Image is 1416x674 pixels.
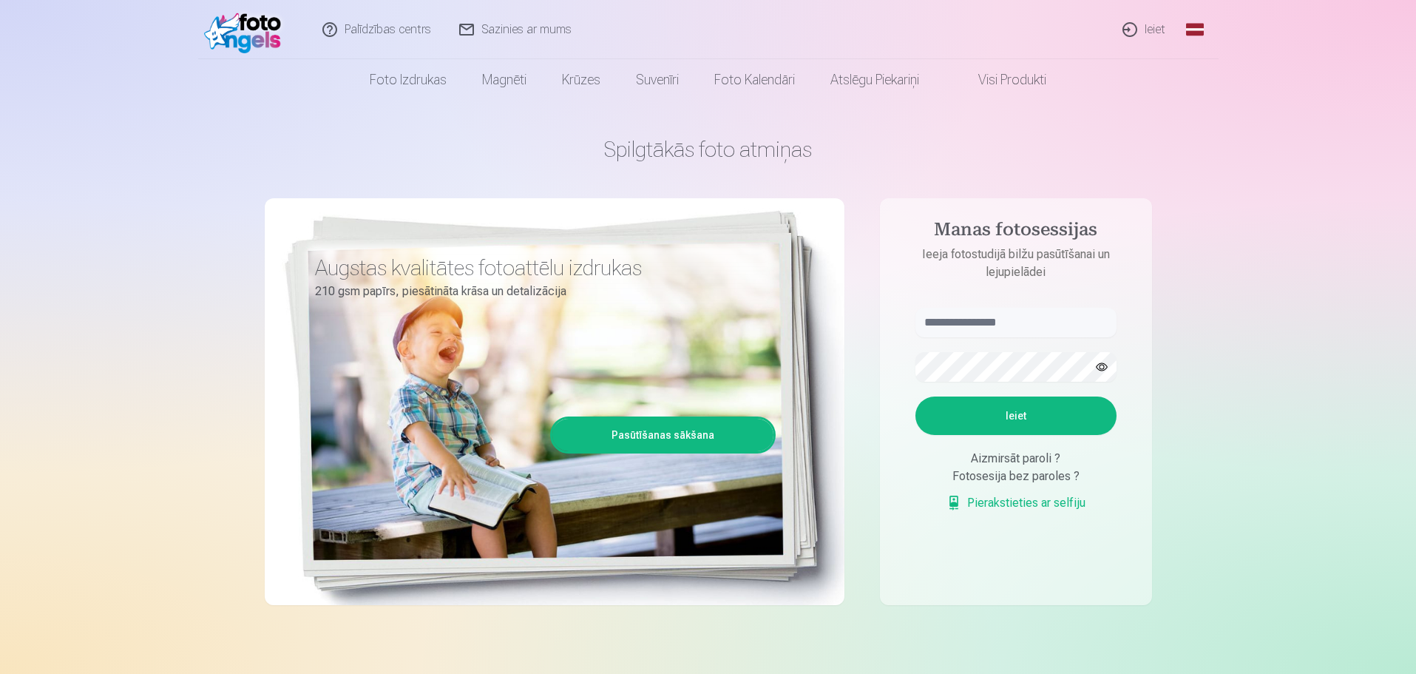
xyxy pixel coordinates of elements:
[946,494,1085,512] a: Pierakstieties ar selfiju
[901,246,1131,281] p: Ieeja fotostudijā bilžu pasūtīšanai un lejupielādei
[544,59,618,101] a: Krūzes
[265,136,1152,163] h1: Spilgtākās foto atmiņas
[915,450,1117,468] div: Aizmirsāt paroli ?
[915,397,1117,435] button: Ieiet
[204,6,289,53] img: /fa3
[915,468,1117,485] div: Fotosesija bez paroles ?
[464,59,544,101] a: Magnēti
[552,419,773,451] a: Pasūtīšanas sākšana
[315,281,765,302] p: 210 gsm papīrs, piesātināta krāsa un detalizācija
[813,59,937,101] a: Atslēgu piekariņi
[937,59,1064,101] a: Visi produkti
[697,59,813,101] a: Foto kalendāri
[618,59,697,101] a: Suvenīri
[901,219,1131,246] h4: Manas fotosessijas
[352,59,464,101] a: Foto izdrukas
[315,255,765,281] h3: Augstas kvalitātes fotoattēlu izdrukas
